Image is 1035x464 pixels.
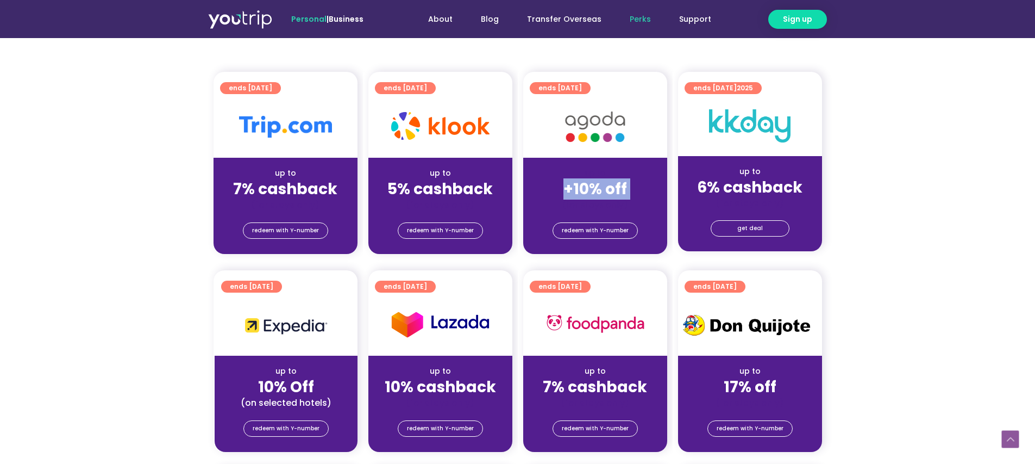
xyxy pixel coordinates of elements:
span: ends [DATE] [384,82,427,94]
a: redeem with Y-number [707,420,793,437]
strong: 17% off [724,376,776,398]
span: ends [DATE] [229,82,272,94]
a: ends [DATE] [220,82,281,94]
strong: +10% off [563,178,627,200]
div: (on selected hotels) [223,397,349,409]
div: (for stays only) [687,197,813,209]
nav: Menu [393,9,725,29]
a: redeem with Y-number [553,420,638,437]
span: ends [DATE] [384,281,427,293]
a: ends [DATE] [375,281,436,293]
a: ends [DATE] [221,281,282,293]
div: up to [687,166,813,177]
div: (for stays only) [222,199,349,211]
span: get deal [737,221,763,236]
div: (for stays only) [532,199,658,211]
strong: 10% cashback [385,376,496,398]
strong: 6% cashback [697,177,802,198]
a: Sign up [768,10,827,29]
span: redeem with Y-number [562,223,629,238]
div: (for stays only) [687,397,813,409]
strong: 10% Off [258,376,314,398]
a: redeem with Y-number [398,222,483,239]
a: redeem with Y-number [243,222,328,239]
a: redeem with Y-number [398,420,483,437]
span: redeem with Y-number [717,421,783,436]
a: ends [DATE] [530,281,591,293]
span: redeem with Y-number [407,223,474,238]
a: redeem with Y-number [553,222,638,239]
span: ends [DATE] [693,281,737,293]
span: ends [DATE] [230,281,273,293]
strong: 7% cashback [543,376,647,398]
a: ends [DATE] [375,82,436,94]
span: redeem with Y-number [253,421,319,436]
a: ends [DATE] [530,82,591,94]
span: 2025 [737,83,753,92]
div: (for stays only) [377,199,504,211]
strong: 5% cashback [387,178,493,200]
a: Support [665,9,725,29]
div: (for stays only) [532,397,658,409]
span: | [291,14,363,24]
div: up to [377,168,504,179]
a: Transfer Overseas [513,9,616,29]
span: redeem with Y-number [562,421,629,436]
strong: 7% cashback [233,178,337,200]
a: Business [329,14,363,24]
a: About [414,9,467,29]
a: ends [DATE] [685,281,745,293]
a: redeem with Y-number [243,420,329,437]
a: Perks [616,9,665,29]
div: up to [532,366,658,377]
div: up to [223,366,349,377]
span: ends [DATE] [693,82,753,94]
a: ends [DATE]2025 [685,82,762,94]
div: (for stays only) [377,397,504,409]
a: Blog [467,9,513,29]
div: up to [377,366,504,377]
span: Sign up [783,14,812,25]
a: get deal [711,220,789,237]
span: up to [585,168,605,178]
div: up to [222,168,349,179]
span: ends [DATE] [538,82,582,94]
span: redeem with Y-number [252,223,319,238]
div: up to [687,366,813,377]
span: redeem with Y-number [407,421,474,436]
span: ends [DATE] [538,281,582,293]
span: Personal [291,14,327,24]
